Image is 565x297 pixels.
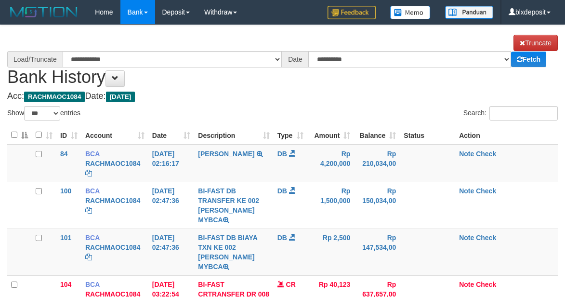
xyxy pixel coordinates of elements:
[445,6,493,19] img: panduan.png
[81,126,148,145] th: Account: activate to sort column ascending
[277,150,287,158] span: DB
[476,150,496,158] a: Check
[511,52,546,67] a: Fetch
[85,281,100,288] span: BCA
[148,145,195,182] td: [DATE] 02:16:17
[277,234,287,242] span: DB
[194,126,273,145] th: Description: activate to sort column ascending
[198,150,254,158] a: [PERSON_NAME]
[354,229,400,275] td: Rp 147,534,00
[24,92,85,102] span: RACHMAOC1084
[85,169,92,177] a: Copy RACHMAOC1084 to clipboard
[476,281,496,288] a: Check
[7,5,80,19] img: MOTION_logo.png
[194,229,273,275] td: BI-FAST DB BIAYA TXN KE 002 [PERSON_NAME] MYBCA
[24,106,60,121] select: Showentries
[148,126,195,145] th: Date: activate to sort column ascending
[307,229,355,275] td: Rp 2,500
[60,150,68,158] span: 84
[455,126,558,145] th: Action
[7,92,558,101] h4: Acc: Date:
[307,126,355,145] th: Amount: activate to sort column ascending
[7,51,63,67] div: Load/Truncate
[85,234,100,242] span: BCA
[476,234,496,242] a: Check
[463,106,558,121] label: Search:
[60,234,71,242] span: 101
[85,150,100,158] span: BCA
[489,106,558,121] input: Search:
[7,126,32,145] th: : activate to sort column descending
[400,126,455,145] th: Status
[286,281,296,288] span: CR
[194,182,273,229] td: BI-FAST DB TRANSFER KE 002 [PERSON_NAME] MYBCA
[85,187,100,195] span: BCA
[328,6,376,19] img: Feedback.jpg
[459,281,474,288] a: Note
[459,234,474,242] a: Note
[85,253,92,261] a: Copy RACHMAOC1084 to clipboard
[85,160,140,167] a: RACHMAOC1084
[85,206,92,214] a: Copy RACHMAOC1084 to clipboard
[7,35,558,87] h1: Bank History
[60,281,71,288] span: 104
[7,106,80,121] label: Show entries
[274,126,307,145] th: Type: activate to sort column ascending
[277,187,287,195] span: DB
[307,145,355,182] td: Rp 4,200,000
[85,197,140,204] a: RACHMAOC1084
[354,126,400,145] th: Balance: activate to sort column ascending
[148,182,195,229] td: [DATE] 02:47:36
[282,51,309,67] div: Date
[476,187,496,195] a: Check
[60,187,71,195] span: 100
[85,243,140,251] a: RACHMAOC1084
[307,182,355,229] td: Rp 1,500,000
[32,126,56,145] th: : activate to sort column ascending
[56,126,81,145] th: ID: activate to sort column ascending
[148,229,195,275] td: [DATE] 02:47:36
[106,92,135,102] span: [DATE]
[459,187,474,195] a: Note
[513,35,558,51] a: Truncate
[390,6,431,19] img: Button%20Memo.svg
[354,182,400,229] td: Rp 150,034,00
[354,145,400,182] td: Rp 210,034,00
[459,150,474,158] a: Note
